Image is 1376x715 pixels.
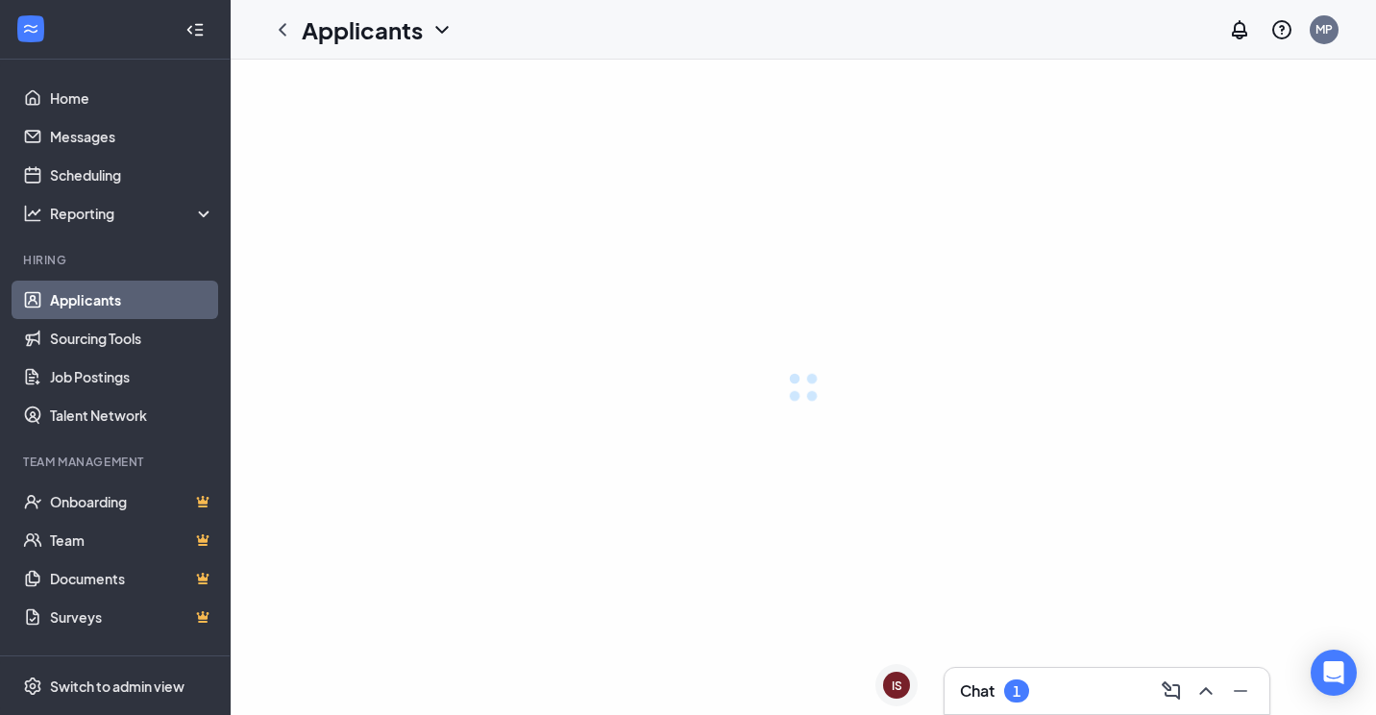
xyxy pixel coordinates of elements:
button: ChevronUp [1189,676,1219,706]
svg: Settings [23,677,42,696]
a: DocumentsCrown [50,559,214,598]
a: OnboardingCrown [50,482,214,521]
svg: WorkstreamLogo [21,19,40,38]
svg: Collapse [185,20,205,39]
a: Home [50,79,214,117]
div: 1 [1013,683,1020,700]
a: Messages [50,117,214,156]
svg: ComposeMessage [1160,679,1183,703]
div: IS [892,678,902,694]
div: Switch to admin view [50,677,184,696]
div: MP [1315,21,1333,37]
div: Reporting [50,204,215,223]
div: Hiring [23,252,210,268]
a: Sourcing Tools [50,319,214,357]
a: SurveysCrown [50,598,214,636]
svg: ChevronLeft [271,18,294,41]
svg: QuestionInfo [1270,18,1293,41]
svg: ChevronDown [430,18,454,41]
svg: ChevronUp [1194,679,1217,703]
div: Open Intercom Messenger [1311,650,1357,696]
a: Talent Network [50,396,214,434]
a: Scheduling [50,156,214,194]
svg: Minimize [1229,679,1252,703]
a: Job Postings [50,357,214,396]
a: Applicants [50,281,214,319]
div: Team Management [23,454,210,470]
h3: Chat [960,680,995,702]
button: Minimize [1223,676,1254,706]
svg: Notifications [1228,18,1251,41]
h1: Applicants [302,13,423,46]
a: TeamCrown [50,521,214,559]
svg: Analysis [23,204,42,223]
button: ComposeMessage [1154,676,1185,706]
